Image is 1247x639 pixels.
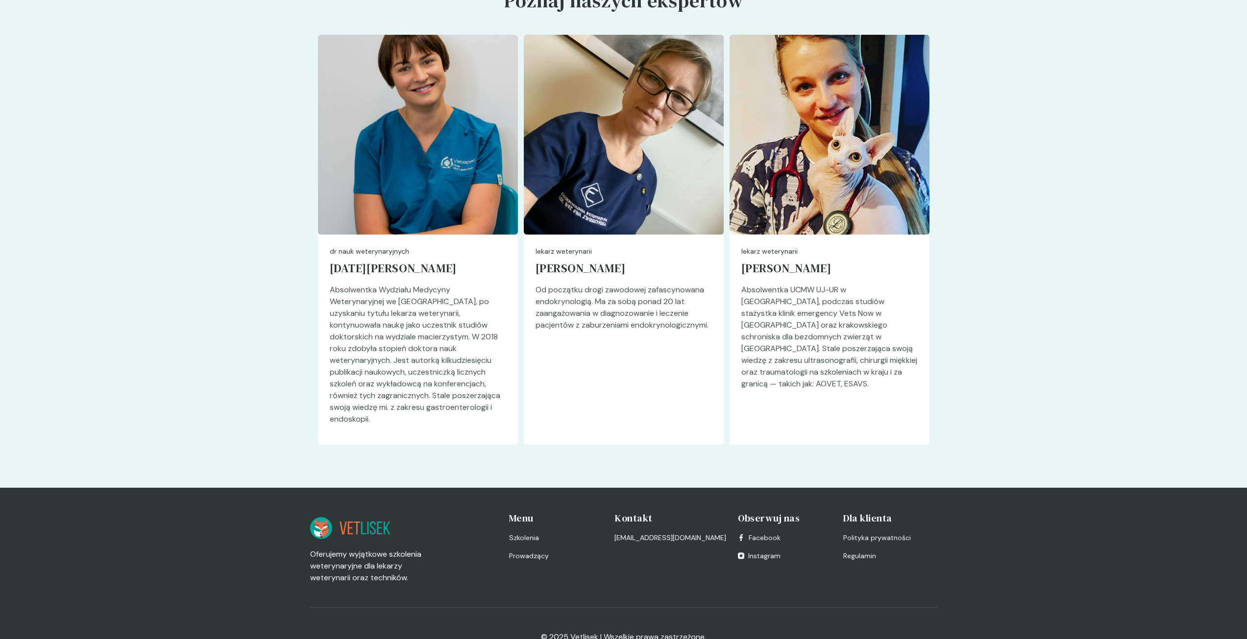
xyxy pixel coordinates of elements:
[843,511,937,525] h4: Dla klienta
[738,551,781,561] a: Instagram
[741,246,918,257] p: lekarz weterynarii
[509,533,603,543] a: Szkolenia
[509,551,549,561] span: Prowadzący
[843,533,911,543] span: Polityka prywatności
[614,533,726,543] a: [EMAIL_ADDRESS][DOMAIN_NAME]
[741,257,918,284] a: [PERSON_NAME]
[330,284,506,433] p: Absolwentka Wydziału Medycyny Weterynaryjnej we [GEOGRAPHIC_DATA], po uzyskaniu tytułu lekarza we...
[536,257,712,284] a: [PERSON_NAME]
[614,511,726,525] h4: Kontakt
[738,533,781,543] a: Facebook
[536,284,712,339] p: Od początku drogi zawodowej zafascynowana endokrynologią. Ma za sobą ponad 20 lat zaangażowania w...
[509,551,603,561] a: Prowadzący
[843,533,937,543] a: Polityka prywatności
[509,533,539,543] span: Szkolenia
[310,548,435,584] p: Oferujemy wyjątkowe szkolenia weterynaryjne dla lekarzy weterynarii oraz techników.
[843,551,937,561] a: Regulamin
[738,511,831,525] h4: Obserwuj nas
[843,551,876,561] span: Regulamin
[330,246,506,257] p: dr nauk weterynaryjnych
[741,284,918,398] p: Absolwentka UCMW UJ-UR w [GEOGRAPHIC_DATA], podczas studiów stażystka klinik emergency Vets Now w...
[509,511,603,525] h4: Menu
[536,246,712,257] p: lekarz weterynarii
[330,257,506,284] a: [DATE][PERSON_NAME]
